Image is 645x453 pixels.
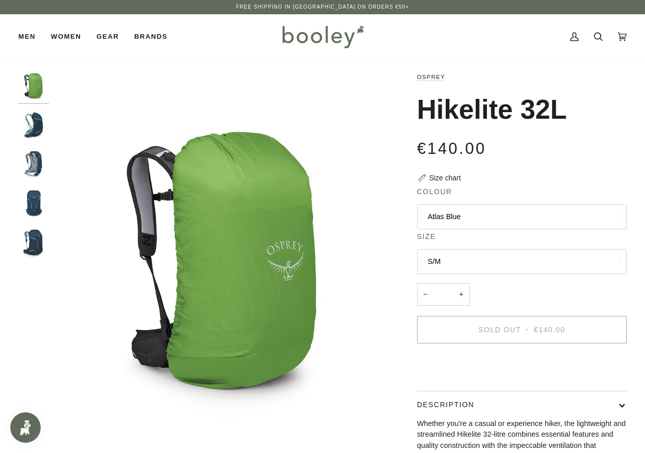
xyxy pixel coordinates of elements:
[18,14,43,59] a: Men
[417,231,436,242] span: Size
[236,3,409,11] p: Free Shipping in [GEOGRAPHIC_DATA] on Orders €50+
[18,32,36,42] span: Men
[417,140,486,157] span: €140.00
[453,283,469,306] button: +
[417,283,433,306] button: −
[18,189,49,219] img: Hikelite 32L
[96,32,119,42] span: Gear
[524,326,531,334] span: •
[43,14,89,59] a: Women
[126,14,175,59] a: Brands
[417,186,452,197] span: Colour
[18,111,49,141] img: Hikelite 32L
[417,93,567,126] h1: Hikelite 32L
[18,149,49,180] img: Hikelite 32L
[278,22,367,51] img: Booley
[417,74,446,80] a: Osprey
[10,412,41,443] iframe: Button to open loyalty program pop-up
[18,228,49,258] img: Hikelite 32L
[417,316,627,343] button: Sold Out • €140.00
[417,391,627,418] button: Description
[417,249,627,274] button: S/M
[478,326,521,334] span: Sold Out
[417,283,470,306] input: Quantity
[89,14,126,59] a: Gear
[18,71,49,102] img: Hikelite 32L
[134,32,167,42] span: Brands
[429,173,461,183] div: Size chart
[534,326,565,334] span: €140.00
[51,32,81,42] span: Women
[417,204,627,229] button: Atlas Blue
